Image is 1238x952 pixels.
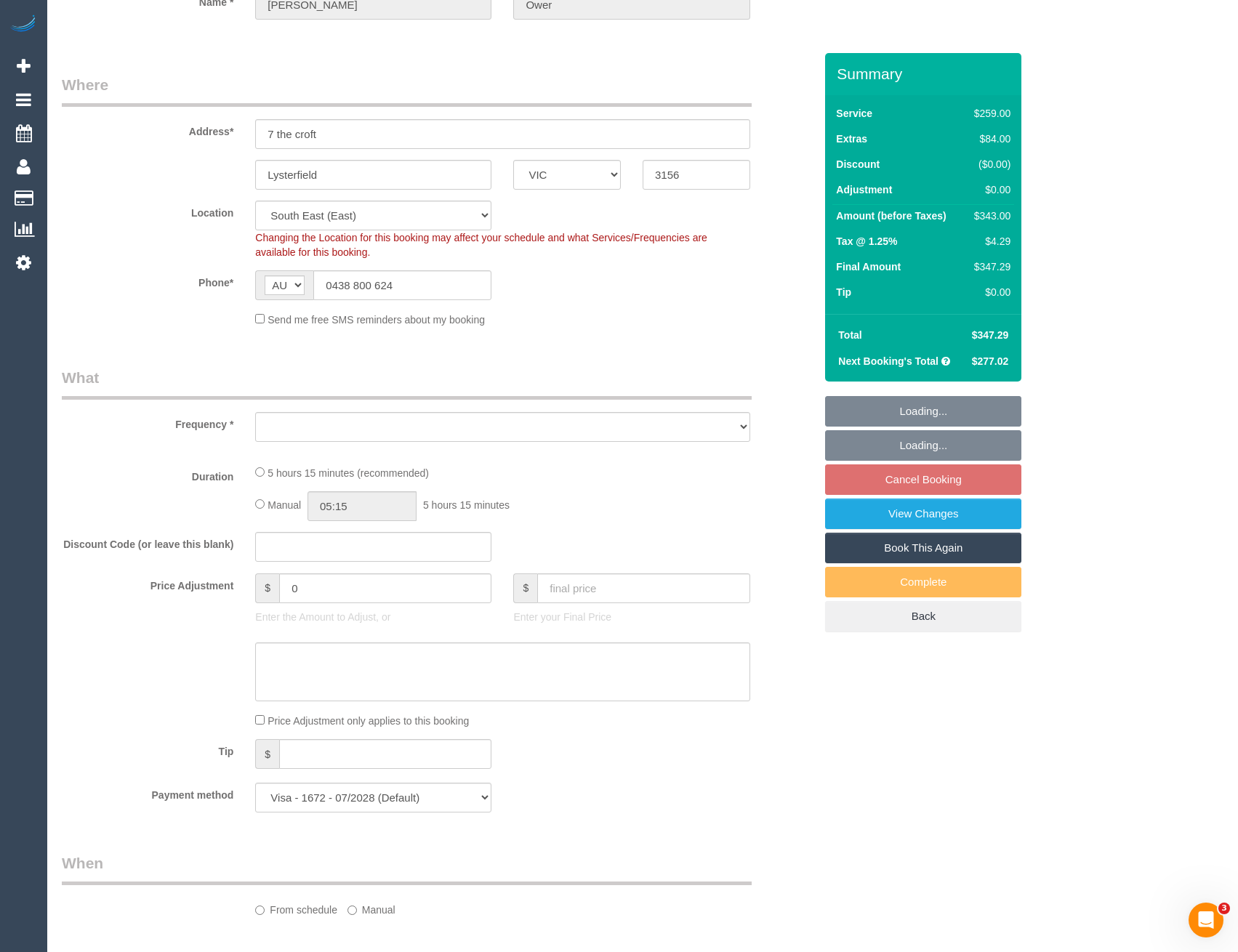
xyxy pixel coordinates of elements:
a: View Changes [825,499,1021,529]
span: Price Adjustment only applies to this booking [268,715,469,727]
legend: When [62,852,752,885]
h3: Summary [837,65,1014,82]
span: Send me free SMS reminders about my booking [268,314,485,326]
label: Adjustment [836,182,892,197]
label: Discount Code (or leave this blank) [51,532,244,552]
div: $0.00 [968,285,1010,299]
label: Tip [836,285,851,299]
span: $347.29 [972,329,1009,341]
label: Extras [836,132,867,146]
input: Suburb* [255,160,491,190]
label: Phone* [51,270,244,290]
span: $ [513,573,537,603]
span: 5 hours 15 minutes (recommended) [268,467,429,479]
input: Post Code* [643,160,750,190]
span: $ [255,739,279,769]
label: From schedule [255,897,337,917]
span: 5 hours 15 minutes [423,499,510,511]
span: Changing the Location for this booking may affect your schedule and what Services/Frequencies are... [255,232,707,258]
div: $343.00 [968,209,1010,223]
p: Enter your Final Price [513,610,749,624]
label: Service [836,106,872,121]
span: 3 [1218,903,1230,914]
label: Tip [51,739,244,759]
input: Phone* [313,270,491,300]
span: $277.02 [972,355,1009,367]
div: ($0.00) [968,157,1010,172]
label: Amount (before Taxes) [836,209,946,223]
img: Automaid Logo [9,15,38,35]
div: $259.00 [968,106,1010,121]
label: Manual [347,897,395,917]
div: $0.00 [968,182,1010,197]
div: $84.00 [968,132,1010,146]
span: $ [255,573,279,603]
span: Manual [268,499,301,511]
legend: What [62,367,752,400]
label: Tax @ 1.25% [836,234,897,249]
div: $347.29 [968,259,1010,274]
label: Final Amount [836,259,901,274]
label: Location [51,201,244,220]
iframe: Intercom live chat [1189,903,1223,937]
label: Price Adjustment [51,573,244,593]
strong: Total [838,329,861,341]
input: From schedule [255,905,265,915]
div: $4.29 [968,234,1010,249]
a: Back [825,601,1021,632]
legend: Where [62,74,752,107]
label: Duration [51,464,244,484]
input: final price [537,573,749,603]
label: Discount [836,157,880,172]
label: Frequency * [51,412,244,432]
label: Payment method [51,783,244,802]
label: Address* [51,119,244,139]
strong: Next Booking's Total [838,355,938,367]
p: Enter the Amount to Adjust, or [255,610,491,624]
input: Manual [347,905,357,915]
a: Book This Again [825,533,1021,563]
